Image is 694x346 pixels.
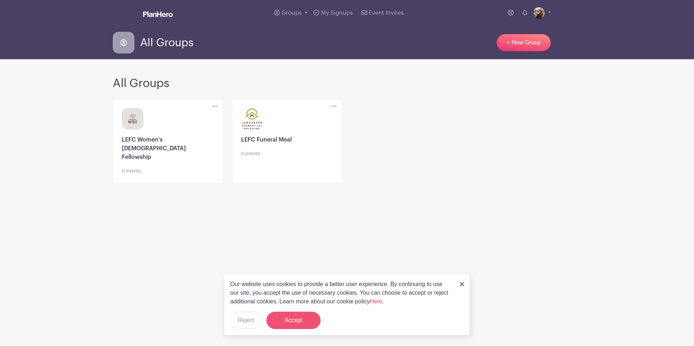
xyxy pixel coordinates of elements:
img: close_button-5f87c8562297e5c2d7936805f587ecaba9071eb48480494691a3f1689db116b3.svg [460,282,464,286]
span: Groups [282,10,302,16]
span: My Signups [321,10,353,16]
span: All Groups [140,37,193,49]
p: Our website uses cookies to provide a better user experience. By continuing to use our site, you ... [230,280,452,306]
a: Here [370,298,382,304]
h2: All Groups [113,77,581,90]
button: Accept [266,312,321,329]
a: + New Group [497,34,551,51]
img: logo_white-6c42ec7e38ccf1d336a20a19083b03d10ae64f83f12c07503d8b9e83406b4c7d.svg [143,11,173,17]
img: 1FBAD658-73F6-4E4B-B59F-CB0C05CD4BD1.jpeg [533,7,545,19]
span: Event Invites [369,10,404,16]
button: Reject [230,312,262,329]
